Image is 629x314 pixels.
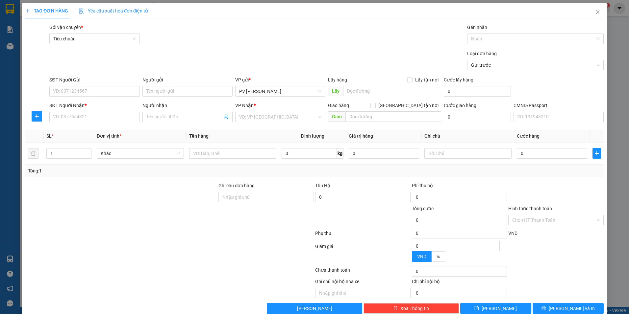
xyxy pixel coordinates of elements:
button: plus [592,148,601,159]
span: Giao [328,111,345,122]
span: ND10250266 [66,25,93,30]
span: Xóa Thông tin [400,305,429,312]
button: delete [28,148,38,159]
span: PV Nam Đong [239,86,321,96]
span: Yêu cầu xuất hóa đơn điện tử [79,8,148,13]
button: [PERSON_NAME] [267,303,362,314]
button: save[PERSON_NAME] [460,303,531,314]
span: save [474,306,479,311]
label: Ghi chú đơn hàng [218,183,255,188]
button: plus [32,111,42,122]
span: Tổng cước [412,206,434,211]
span: user-add [223,114,229,120]
span: Gửi trước [471,60,600,70]
span: delete [393,306,398,311]
label: Cước giao hàng [444,103,476,108]
span: plus [25,9,30,13]
span: Đơn vị tính [97,133,121,139]
div: Ghi chú nội bộ nhà xe [315,278,411,288]
button: printer[PERSON_NAME] và In [533,303,604,314]
input: Nhập ghi chú [315,288,411,298]
input: Ghi Chú [424,148,512,159]
span: close [595,10,600,15]
span: Lấy hàng [328,77,347,82]
label: Gán nhãn [467,25,487,30]
button: Close [589,3,607,22]
span: Gói vận chuyển [49,25,83,30]
span: Giao hàng [328,103,349,108]
span: VND [508,231,517,236]
span: Lấy tận nơi [413,76,441,83]
div: Giảm giá [314,243,411,265]
input: Cước giao hàng [444,112,511,122]
img: logo [7,15,15,31]
span: [PERSON_NAME] [297,305,332,312]
span: Thu Hộ [315,183,330,188]
span: [GEOGRAPHIC_DATA] tận nơi [376,102,441,109]
span: Tiêu chuẩn [53,34,136,44]
span: Cước hàng [517,133,540,139]
span: Lấy [328,86,343,96]
div: SĐT Người Nhận [49,102,139,109]
input: 0 [349,148,419,159]
div: Phí thu hộ [412,182,507,192]
div: Tổng: 1 [28,167,243,174]
span: % [437,254,440,259]
div: CMND/Passport [514,102,604,109]
span: Nơi nhận: [50,46,61,55]
strong: BIÊN NHẬN GỬI HÀNG HOÁ [23,39,76,44]
label: Cước lấy hàng [444,77,473,82]
input: Cước lấy hàng [444,86,511,97]
span: Khác [101,148,180,158]
span: VP Nhận [235,103,254,108]
div: VP gửi [235,76,325,83]
label: Loại đơn hàng [467,51,497,56]
span: Giá trị hàng [349,133,373,139]
input: Dọc đường [343,86,441,96]
div: Người nhận [142,102,232,109]
div: Phụ thu [314,230,411,241]
span: TẠO ĐƠN HÀNG [25,8,68,13]
span: plus [593,151,601,156]
span: [PERSON_NAME] [482,305,517,312]
span: PV [PERSON_NAME] [22,46,48,53]
span: Nơi gửi: [7,46,13,55]
div: SĐT Người Gửi [49,76,139,83]
input: Dọc đường [345,111,441,122]
img: icon [79,9,84,14]
span: [PERSON_NAME] và In [549,305,595,312]
span: kg [337,148,343,159]
span: Tên hàng [189,133,209,139]
div: Người gửi [142,76,232,83]
div: Chi phí nội bộ [412,278,507,288]
span: plus [32,114,42,119]
span: VND [417,254,426,259]
span: 05:57:56 [DATE] [63,30,93,34]
label: Hình thức thanh toán [508,206,552,211]
th: Ghi chú [422,130,514,143]
span: printer [541,306,546,311]
span: Định lượng [301,133,324,139]
button: deleteXóa Thông tin [364,303,459,314]
strong: CÔNG TY TNHH [GEOGRAPHIC_DATA] 214 QL13 - P.26 - Q.BÌNH THẠNH - TP HCM 1900888606 [17,11,53,35]
div: Chưa thanh toán [314,266,411,278]
input: VD: Bàn, Ghế [189,148,276,159]
span: SL [46,133,52,139]
input: Ghi chú đơn hàng [218,192,314,202]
